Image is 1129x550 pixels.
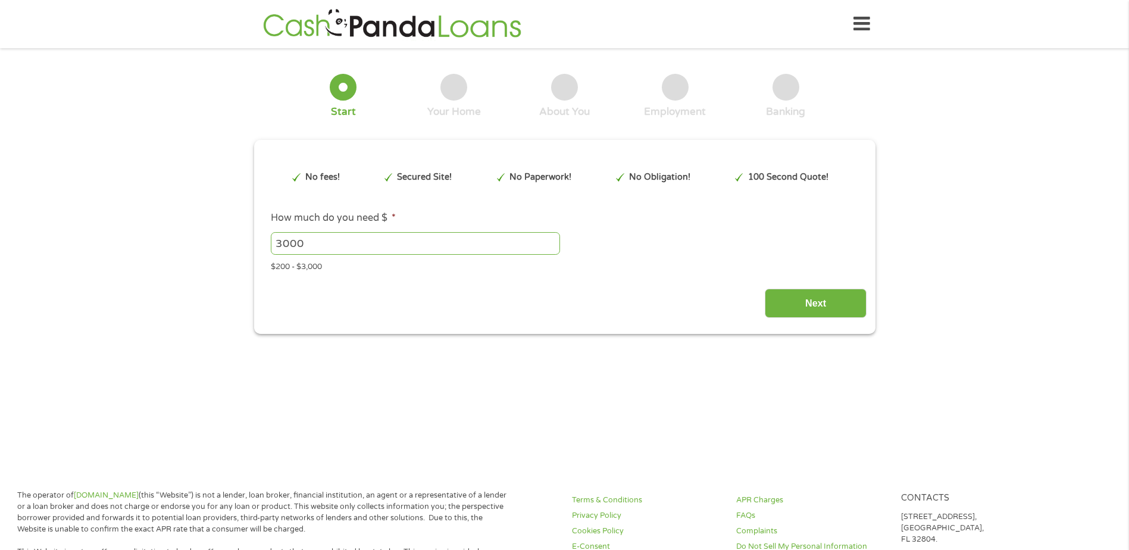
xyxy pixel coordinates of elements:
[572,510,722,521] a: Privacy Policy
[74,490,139,500] a: [DOMAIN_NAME]
[736,510,886,521] a: FAQs
[271,257,858,273] div: $200 - $3,000
[766,105,805,118] div: Banking
[765,289,867,318] input: Next
[259,7,525,41] img: GetLoanNow Logo
[397,171,452,184] p: Secured Site!
[572,526,722,537] a: Cookies Policy
[539,105,590,118] div: About You
[305,171,340,184] p: No fees!
[629,171,690,184] p: No Obligation!
[901,511,1051,545] p: [STREET_ADDRESS], [GEOGRAPHIC_DATA], FL 32804.
[509,171,571,184] p: No Paperwork!
[736,526,886,537] a: Complaints
[736,495,886,506] a: APR Charges
[644,105,706,118] div: Employment
[572,495,722,506] a: Terms & Conditions
[17,490,511,535] p: The operator of (this “Website”) is not a lender, loan broker, financial institution, an agent or...
[331,105,356,118] div: Start
[901,493,1051,504] h4: Contacts
[748,171,828,184] p: 100 Second Quote!
[271,212,396,224] label: How much do you need $
[427,105,481,118] div: Your Home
